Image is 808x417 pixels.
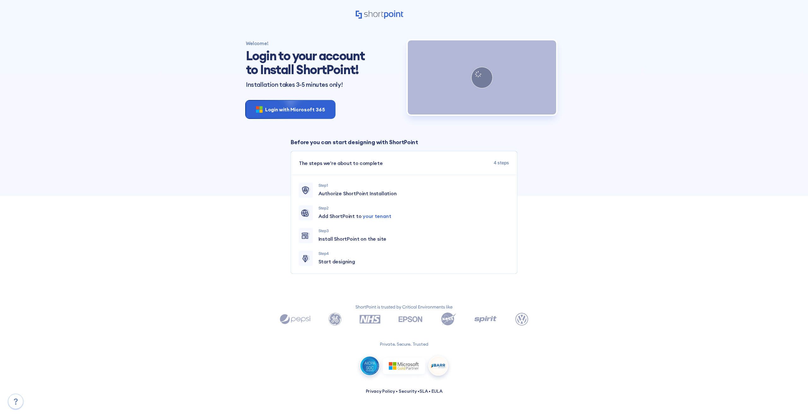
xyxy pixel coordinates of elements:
img: all-logos.93c8417a1c126faa5f98.png [337,352,471,382]
p: Before you can start designing with ShortPoint [291,138,517,146]
p: • • • [366,388,443,395]
h4: Welcome! [246,40,400,46]
a: SLA [419,388,428,394]
span: Install ShortPoint on the site [318,235,387,243]
span: Login with Microsoft 365 [265,106,325,113]
p: Installation takes 3-5 minutes only! [246,81,400,88]
button: Login with Microsoft 365 [246,101,335,118]
p: Step 1 [318,183,509,188]
span: your tenant [363,213,391,219]
span: The steps we're about to complete [299,159,383,167]
h1: Login to your account to Install ShortPoint! [246,49,369,77]
a: EULA [431,388,443,394]
p: Private. Secure. Trusted [337,341,471,348]
span: Start designing [318,258,355,265]
a: Privacy Policy [366,388,395,394]
span: Authorize ShortPoint Installation [318,190,397,197]
p: Step 2 [318,205,509,211]
p: Step 3 [318,228,509,234]
a: Security [399,388,417,394]
p: Step 4 [318,251,509,256]
span: 4 steps [494,159,509,167]
span: Add ShortPoint to [318,212,391,220]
